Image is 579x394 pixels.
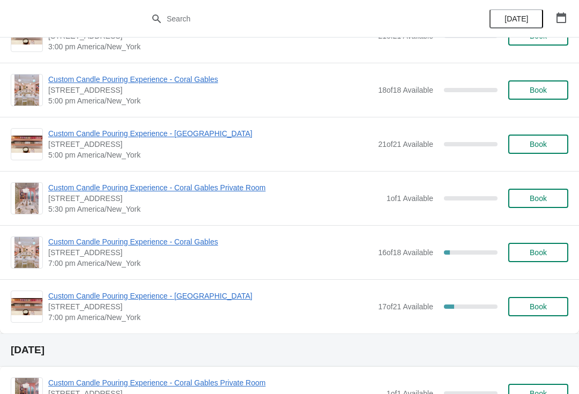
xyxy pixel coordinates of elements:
[48,150,373,160] span: 5:00 pm America/New_York
[530,140,547,148] span: Book
[530,248,547,257] span: Book
[48,193,381,204] span: [STREET_ADDRESS]
[378,86,433,94] span: 18 of 18 Available
[530,302,547,311] span: Book
[489,9,543,28] button: [DATE]
[48,128,373,139] span: Custom Candle Pouring Experience - [GEOGRAPHIC_DATA]
[48,74,373,85] span: Custom Candle Pouring Experience - Coral Gables
[504,14,528,23] span: [DATE]
[508,243,568,262] button: Book
[530,194,547,203] span: Book
[48,247,373,258] span: [STREET_ADDRESS]
[14,75,40,106] img: Custom Candle Pouring Experience - Coral Gables | 154 Giralda Avenue, Coral Gables, FL, USA | 5:0...
[48,291,373,301] span: Custom Candle Pouring Experience - [GEOGRAPHIC_DATA]
[387,194,433,203] span: 1 of 1 Available
[48,258,373,269] span: 7:00 pm America/New_York
[508,135,568,154] button: Book
[11,298,42,316] img: Custom Candle Pouring Experience - Fort Lauderdale | 914 East Las Olas Boulevard, Fort Lauderdale...
[48,85,373,95] span: [STREET_ADDRESS]
[14,237,40,268] img: Custom Candle Pouring Experience - Coral Gables | 154 Giralda Avenue, Coral Gables, FL, USA | 7:0...
[508,297,568,316] button: Book
[166,9,434,28] input: Search
[48,312,373,323] span: 7:00 pm America/New_York
[48,236,373,247] span: Custom Candle Pouring Experience - Coral Gables
[48,377,381,388] span: Custom Candle Pouring Experience - Coral Gables Private Room
[11,136,42,153] img: Custom Candle Pouring Experience - Fort Lauderdale | 914 East Las Olas Boulevard, Fort Lauderdale...
[508,189,568,208] button: Book
[530,86,547,94] span: Book
[11,345,568,355] h2: [DATE]
[48,301,373,312] span: [STREET_ADDRESS]
[48,41,373,52] span: 3:00 pm America/New_York
[378,140,433,148] span: 21 of 21 Available
[378,302,433,311] span: 17 of 21 Available
[48,95,373,106] span: 5:00 pm America/New_York
[508,80,568,100] button: Book
[48,139,373,150] span: [STREET_ADDRESS]
[378,248,433,257] span: 16 of 18 Available
[48,204,381,214] span: 5:30 pm America/New_York
[15,183,39,214] img: Custom Candle Pouring Experience - Coral Gables Private Room | 154 Giralda Avenue, Coral Gables, ...
[48,182,381,193] span: Custom Candle Pouring Experience - Coral Gables Private Room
